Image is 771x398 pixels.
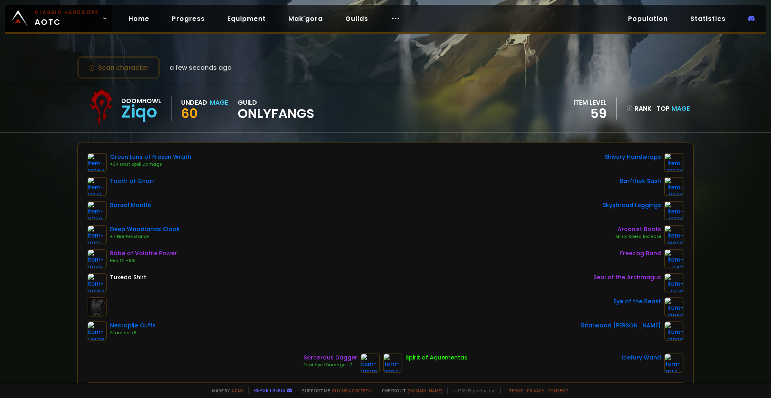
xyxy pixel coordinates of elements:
span: a few seconds ago [169,63,232,73]
div: Skyshroud Leggings [603,201,661,209]
div: Eye of the Beast [614,297,661,306]
small: Classic Hardcore [35,9,99,16]
div: Briarwood [PERSON_NAME] [581,321,661,330]
img: item-16800 [664,225,683,244]
div: Health +100 [110,258,177,264]
div: Seal of the Archmagus [594,273,661,282]
div: Necropile Cuffs [110,321,156,330]
img: item-18878 [361,353,380,373]
div: Green Lens of Frozen Wrath [110,153,191,161]
img: item-13170 [664,201,683,220]
span: Made by [207,388,243,394]
div: Frost Spell Damage +7 [304,362,357,368]
div: Stamina +9 [110,330,156,336]
img: item-12930 [664,321,683,341]
a: Report a bug [254,387,286,393]
div: Robe of Volatile Power [110,249,177,258]
img: item-7514 [664,353,683,373]
span: Mage [671,104,690,113]
div: +34 Frost Spell Damage [110,161,191,168]
div: Ban'thok Sash [620,177,661,185]
a: Privacy [527,388,544,394]
div: +7 Fire Resistance [110,234,180,240]
div: guild [238,97,314,120]
a: Statistics [684,10,732,27]
a: Progress [165,10,211,27]
span: Checkout [377,388,443,394]
a: Equipment [221,10,272,27]
img: item-11662 [664,177,683,196]
div: Undead [181,97,207,108]
div: Freezing Band [620,249,661,258]
img: item-11782 [88,201,107,220]
div: Spirit of Aquementas [406,353,467,362]
div: 59 [573,108,607,120]
div: Minor Speed Increase [616,234,661,240]
a: Terms [509,388,524,394]
img: item-13968 [664,297,683,317]
span: v. d752d5 - production [447,388,496,394]
div: Top [657,104,690,114]
div: Shivery Handwraps [605,153,661,161]
div: Icefury Wand [622,353,661,362]
a: [DOMAIN_NAME] [408,388,443,394]
img: item-942 [664,249,683,268]
div: Doomhowl [121,96,161,106]
a: Classic HardcoreAOTC [5,5,112,32]
button: Scan character [77,56,160,79]
img: item-14629 [88,321,107,341]
a: a fan [231,388,243,394]
div: Tooth of Gnarr [110,177,155,185]
div: rank [626,104,652,114]
img: item-10504 [88,153,107,172]
div: Tuxedo Shirt [110,273,146,282]
a: Buy me a coffee [332,388,372,394]
div: Boreal Mantle [110,201,151,209]
img: item-19121 [88,225,107,244]
span: 60 [181,104,198,122]
div: Sorcerous Dagger [304,353,357,362]
div: item level [573,97,607,108]
div: Ziqo [121,106,161,118]
div: Arcanist Boots [616,225,661,234]
div: Deep Woodlands Cloak [110,225,180,234]
a: Mak'gora [282,10,329,27]
img: item-17110 [664,273,683,292]
a: Population [622,10,674,27]
span: Support me, [297,388,372,394]
img: item-10034 [88,273,107,292]
img: item-19145 [88,249,107,268]
img: item-13141 [88,177,107,196]
img: item-11904 [383,353,402,373]
img: item-18693 [664,153,683,172]
span: OnlyFangs [238,108,314,120]
a: Guilds [339,10,375,27]
span: AOTC [35,9,99,28]
a: Home [122,10,156,27]
a: Consent [547,388,569,394]
div: Mage [210,97,228,108]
